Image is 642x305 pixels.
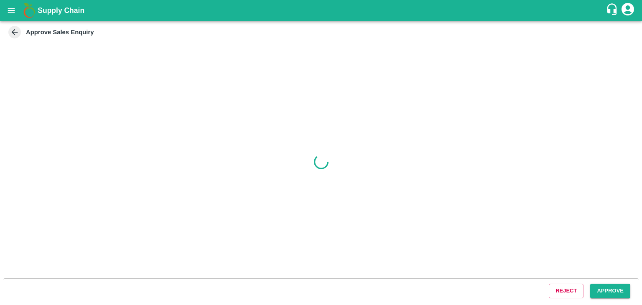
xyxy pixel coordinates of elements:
button: open drawer [2,1,21,20]
img: logo [21,2,38,19]
button: Approve [590,284,630,298]
div: customer-support [606,3,620,18]
b: Supply Chain [38,6,84,15]
div: account of current user [620,2,635,19]
strong: Approve Sales Enquiry [26,29,94,36]
button: Reject [549,284,583,298]
a: Supply Chain [38,5,606,16]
